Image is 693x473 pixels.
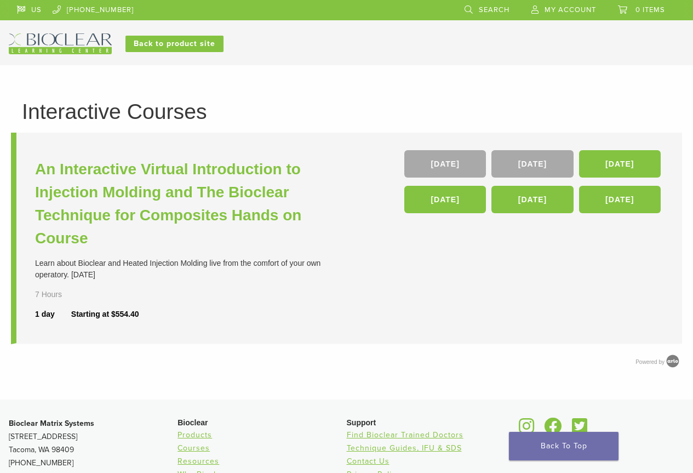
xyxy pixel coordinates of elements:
[545,5,596,14] span: My Account
[347,418,376,427] span: Support
[479,5,509,14] span: Search
[35,309,71,320] div: 1 day
[22,101,671,122] h1: Interactive Courses
[568,424,591,435] a: Bioclear
[347,443,462,453] a: Technique Guides, IFU & SDS
[404,186,486,213] a: [DATE]
[35,158,350,250] a: An Interactive Virtual Introduction to Injection Molding and The Bioclear Technique for Composite...
[635,5,665,14] span: 0 items
[177,430,212,440] a: Products
[71,309,139,320] div: Starting at $554.40
[579,150,661,178] a: [DATE]
[509,432,618,460] a: Back To Top
[177,457,219,466] a: Resources
[35,258,350,281] div: Learn about Bioclear and Heated Injection Molding live from the comfort of your own operatory. [D...
[635,359,682,365] a: Powered by
[9,419,94,428] strong: Bioclear Matrix Systems
[177,418,208,427] span: Bioclear
[516,424,539,435] a: Bioclear
[579,186,661,213] a: [DATE]
[347,430,463,440] a: Find Bioclear Trained Doctors
[347,457,390,466] a: Contact Us
[491,150,573,178] a: [DATE]
[9,417,177,470] p: [STREET_ADDRESS] Tacoma, WA 98409 [PHONE_NUMBER]
[541,424,566,435] a: Bioclear
[665,353,681,369] img: Arlo training & Event Software
[125,36,224,52] a: Back to product site
[9,33,112,54] img: Bioclear
[404,150,663,219] div: , , , , ,
[491,186,573,213] a: [DATE]
[177,443,210,453] a: Courses
[35,289,82,300] div: 7 Hours
[404,150,486,178] a: [DATE]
